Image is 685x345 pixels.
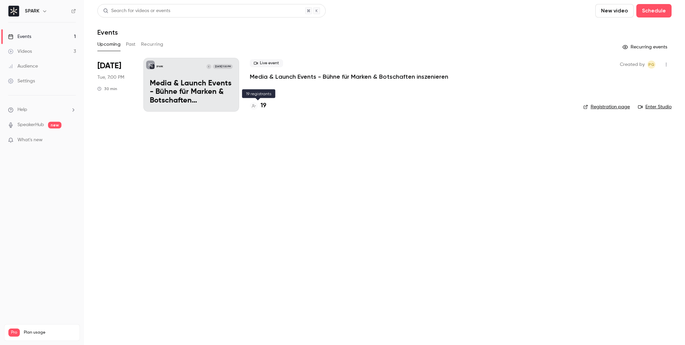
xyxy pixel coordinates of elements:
[24,330,76,335] span: Plan usage
[97,39,121,50] button: Upcoming
[126,39,136,50] button: Past
[636,4,672,17] button: Schedule
[25,8,39,14] h6: SPARK
[213,64,232,69] span: [DATE] 7:00 PM
[638,104,672,110] a: Enter Studio
[17,137,43,144] span: What's new
[150,79,233,105] p: Media & Launch Events - Bühne für Marken & Botschaften inszenieren
[97,28,118,36] h1: Events
[103,7,170,14] div: Search for videos or events
[8,329,20,337] span: Pro
[17,121,44,128] a: SpeakerHub
[647,61,655,69] span: Piero Gallo
[17,106,27,113] span: Help
[8,63,38,70] div: Audience
[620,42,672,52] button: Recurring events
[583,104,630,110] a: Registration page
[8,78,35,84] div: Settings
[261,101,266,110] h4: 19
[595,4,634,17] button: New video
[143,58,239,112] a: Media & Launch Events - Bühne für Marken & Botschaften inszenierenSPARKI[DATE] 7:00 PMMedia & Lau...
[648,61,654,69] span: PG
[8,48,32,55] div: Videos
[620,61,645,69] span: Created by
[97,74,124,81] span: Tue, 7:00 PM
[97,58,133,112] div: Aug 26 Tue, 7:00 PM (Europe/Berlin)
[250,59,283,67] span: Live event
[97,61,121,71] span: [DATE]
[250,101,266,110] a: 19
[8,33,31,40] div: Events
[156,65,163,68] p: SPARK
[97,86,117,91] div: 30 min
[141,39,164,50] button: Recurring
[48,122,61,128] span: new
[8,6,19,16] img: SPARK
[8,106,76,113] li: help-dropdown-opener
[206,64,212,69] div: I
[250,73,448,81] a: Media & Launch Events - Bühne für Marken & Botschaften inszenieren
